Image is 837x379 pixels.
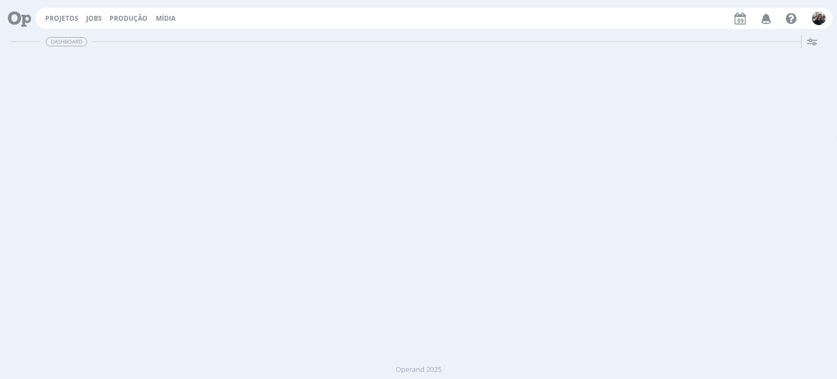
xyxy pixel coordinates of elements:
[110,14,148,23] a: Produção
[46,37,87,46] span: Dashboard
[106,14,151,23] button: Produção
[86,14,102,23] a: Jobs
[812,11,826,25] img: M
[153,14,179,23] button: Mídia
[156,14,175,23] a: Mídia
[811,9,826,28] button: M
[45,14,78,23] a: Projetos
[42,14,82,23] button: Projetos
[83,14,105,23] button: Jobs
